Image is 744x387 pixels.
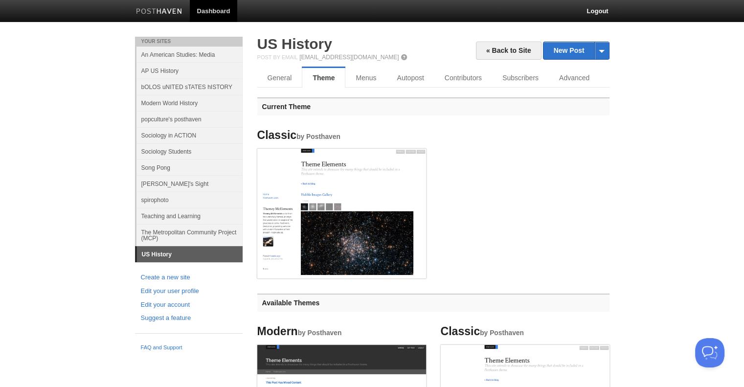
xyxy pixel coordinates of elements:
[136,176,243,192] a: [PERSON_NAME]'s Sight
[257,68,302,88] a: General
[296,133,340,140] small: by Posthaven
[141,286,237,296] a: Edit your user profile
[141,273,237,283] a: Create a new site
[136,192,243,208] a: spirophoto
[695,338,724,367] iframe: Help Scout Beacon - Open
[257,325,426,338] h4: Modern
[141,343,237,352] a: FAQ and Support
[257,294,609,312] h3: Available Themes
[257,36,332,52] a: US History
[136,111,243,127] a: popculture's posthaven
[298,329,342,337] small: by Posthaven
[136,208,243,224] a: Teaching and Learning
[136,143,243,159] a: Sociology Students
[299,54,399,61] a: [EMAIL_ADDRESS][DOMAIN_NAME]
[302,68,345,88] a: Theme
[136,46,243,63] a: An American Studies: Media
[136,224,243,246] a: The Metropolitan Community Project (MCP)
[386,68,434,88] a: Autopost
[543,42,609,59] a: New Post
[441,325,609,338] h4: Classic
[136,79,243,95] a: bOLOS uNITED sTATES hISTORY
[141,300,237,310] a: Edit your account
[257,54,298,60] span: Post by Email
[257,149,426,275] img: Screenshot
[492,68,549,88] a: Subscribers
[345,68,386,88] a: Menus
[480,329,524,337] small: by Posthaven
[476,42,541,60] a: « Back to Site
[549,68,600,88] a: Advanced
[136,63,243,79] a: AP US History
[137,247,243,262] a: US History
[257,129,426,141] h4: Classic
[434,68,492,88] a: Contributors
[141,313,237,323] a: Suggest a feature
[136,8,182,16] img: Posthaven-bar
[136,127,243,143] a: Sociology in ACTION
[136,159,243,176] a: Song Pong
[257,97,609,115] h3: Current Theme
[136,95,243,111] a: Modern World History
[135,37,243,46] li: Your Sites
